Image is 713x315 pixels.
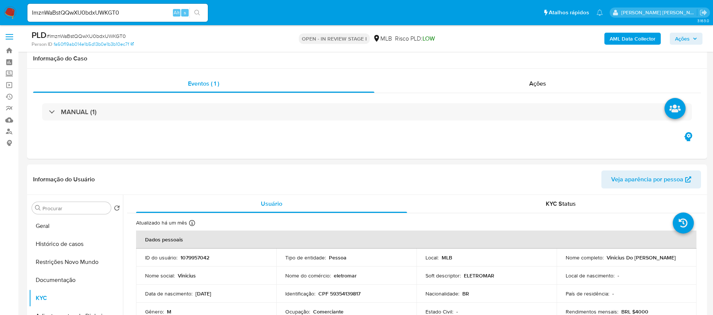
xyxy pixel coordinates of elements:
[29,289,123,307] button: KYC
[529,79,546,88] span: Ações
[47,32,126,40] span: # ImznWaBstQQwXU0bdxUWKGT0
[425,272,461,279] p: Soft descriptor :
[464,272,494,279] p: ELETROMAR
[596,9,603,16] a: Notificações
[621,308,648,315] p: BRL $4000
[54,41,134,48] a: fa60f19ab014e1b5d13b0e1b3b10ec7f
[549,9,589,17] span: Atalhos rápidos
[612,290,614,297] p: -
[699,9,707,17] a: Sair
[675,33,690,45] span: Ações
[145,254,177,261] p: ID do usuário :
[261,199,282,208] span: Usuário
[442,254,452,261] p: MLB
[334,272,357,279] p: eletromar
[285,290,315,297] p: Identificação :
[29,235,123,253] button: Histórico de casos
[318,290,360,297] p: CPF 59354139817
[566,308,618,315] p: Rendimentos mensais :
[27,8,208,18] input: Pesquise usuários ou casos...
[180,254,209,261] p: 1079957042
[195,290,211,297] p: [DATE]
[145,272,175,279] p: Nome social :
[167,308,171,315] p: M
[29,253,123,271] button: Restrições Novo Mundo
[425,254,439,261] p: Local :
[313,308,344,315] p: Comerciante
[373,35,392,43] div: MLB
[456,308,458,315] p: -
[610,33,655,45] b: AML Data Collector
[670,33,702,45] button: Ações
[618,272,619,279] p: -
[32,41,52,48] b: Person ID
[621,9,697,16] p: renata.fdelgado@mercadopago.com.br
[285,272,331,279] p: Nome do comércio :
[178,272,196,279] p: Vinicius
[601,170,701,188] button: Veja aparência por pessoa
[546,199,576,208] span: KYC Status
[611,170,683,188] span: Veja aparência por pessoa
[189,8,205,18] button: search-icon
[42,205,108,212] input: Procurar
[604,33,661,45] button: AML Data Collector
[29,271,123,289] button: Documentação
[285,308,310,315] p: Ocupação :
[29,217,123,235] button: Geral
[145,290,192,297] p: Data de nascimento :
[136,231,696,249] th: Dados pessoais
[299,33,370,44] p: OPEN - IN REVIEW STAGE I
[425,290,459,297] p: Nacionalidade :
[566,272,615,279] p: Local de nascimento :
[136,219,187,226] p: Atualizado há um mês
[42,103,692,121] div: MANUAL (1)
[566,254,604,261] p: Nome completo :
[607,254,676,261] p: Vinicius Do [PERSON_NAME]
[422,34,435,43] span: LOW
[61,108,97,116] h3: MANUAL (1)
[174,9,180,16] span: Alt
[114,205,120,213] button: Retornar ao pedido padrão
[32,29,47,41] b: PLD
[329,254,347,261] p: Pessoa
[145,308,164,315] p: Gênero :
[35,205,41,211] button: Procurar
[395,35,435,43] span: Risco PLD:
[184,9,186,16] span: s
[285,254,326,261] p: Tipo de entidade :
[462,290,469,297] p: BR
[566,290,609,297] p: País de residência :
[33,55,701,62] h1: Informação do Caso
[425,308,453,315] p: Estado Civil :
[188,79,219,88] span: Eventos ( 1 )
[33,176,95,183] h1: Informação do Usuário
